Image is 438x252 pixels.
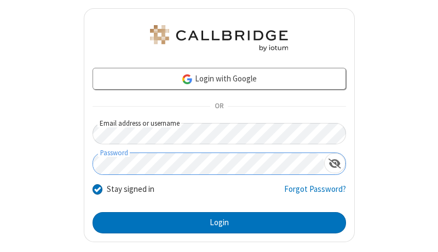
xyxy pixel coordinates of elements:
[93,68,346,90] a: Login with Google
[324,153,345,173] div: Show password
[181,73,193,85] img: google-icon.png
[210,99,228,114] span: OR
[148,25,290,51] img: Astra
[93,153,324,174] input: Password
[284,183,346,204] a: Forgot Password?
[93,212,346,234] button: Login
[93,123,346,144] input: Email address or username
[107,183,154,196] label: Stay signed in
